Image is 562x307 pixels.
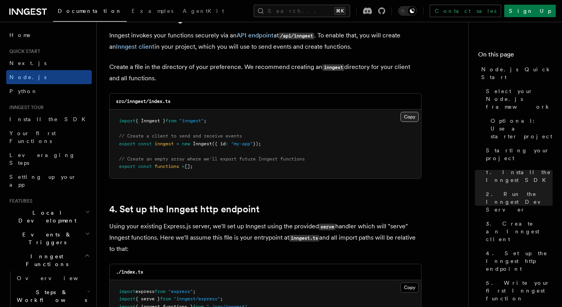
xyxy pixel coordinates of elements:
button: Inngest Functions [6,249,92,271]
span: // Create an empty array where we'll export future Inngest functions [119,156,305,162]
a: 4. Set up the Inngest http endpoint [483,246,553,276]
span: ({ id [212,141,226,146]
code: inngest [322,64,344,71]
button: Steps & Workflows [14,285,92,307]
code: ./index.ts [116,269,143,275]
span: Your first Functions [9,130,56,144]
a: 1. Install the Inngest SDK [483,165,553,187]
a: Node.js Quick Start [478,62,553,84]
span: = [176,141,179,146]
span: "inngest" [179,118,204,124]
code: inngest.ts [289,235,319,242]
span: = [182,164,185,169]
span: Examples [132,8,173,14]
span: ; [204,118,206,124]
button: Toggle dark mode [398,6,417,16]
span: 5. Write your first Inngest function [486,279,553,302]
span: Features [6,198,32,204]
span: Python [9,88,38,94]
span: Local Development [6,209,85,224]
span: Steps & Workflows [14,288,87,304]
span: Next.js [9,60,46,66]
a: Documentation [53,2,127,22]
a: Sign Up [504,5,556,17]
span: Inngest [193,141,212,146]
span: import [119,289,135,294]
a: Contact sales [430,5,501,17]
span: AgentKit [183,8,224,14]
button: Local Development [6,206,92,228]
span: functions [155,164,179,169]
a: Setting up your app [6,170,92,192]
a: Examples [127,2,178,21]
span: }); [253,141,261,146]
span: from [165,118,176,124]
a: Inngest client [116,43,155,50]
a: AgentKit [178,2,229,21]
span: express [135,289,155,294]
span: Documentation [58,8,122,14]
span: const [138,164,152,169]
a: Starting your project [483,143,553,165]
span: 3. Create an Inngest client [486,220,553,243]
span: Node.js Quick Start [481,65,553,81]
span: Home [9,31,31,39]
button: Copy [400,112,419,122]
a: Optional: Use a starter project [487,114,553,143]
span: const [138,141,152,146]
span: Starting your project [486,146,553,162]
button: Events & Triggers [6,228,92,249]
a: Select your Node.js framework [483,84,553,114]
a: Home [6,28,92,42]
span: Overview [17,275,97,281]
a: Leveraging Steps [6,148,92,170]
code: serve [319,224,335,230]
a: Your first Functions [6,126,92,148]
span: Inngest tour [6,104,44,111]
h4: On this page [478,50,553,62]
p: Inngest invokes your functions securely via an at . To enable that, you will create an in your pr... [109,30,421,52]
kbd: ⌘K [334,7,345,15]
span: Events & Triggers [6,231,85,246]
a: Install the SDK [6,112,92,126]
a: 5. Write your first Inngest function [483,276,553,305]
span: "inngest/express" [174,296,220,302]
span: new [182,141,190,146]
span: export [119,141,135,146]
span: Setting up your app [9,174,76,188]
button: Copy [400,282,419,293]
span: 1. Install the Inngest SDK [486,168,553,184]
code: src/inngest/index.ts [116,99,171,104]
span: import [119,296,135,302]
span: ; [193,289,196,294]
span: Install the SDK [9,116,90,122]
span: "express" [168,289,193,294]
span: { Inngest } [135,118,165,124]
a: Next.js [6,56,92,70]
span: Optional: Use a starter project [491,117,553,140]
span: []; [185,164,193,169]
span: 2. Run the Inngest Dev Server [486,190,553,213]
a: API endpoint [237,32,274,39]
span: 4. Set up the Inngest http endpoint [486,249,553,273]
a: Python [6,84,92,98]
span: from [160,296,171,302]
code: /api/inngest [279,33,314,39]
span: ; [220,296,223,302]
button: Search...⌘K [254,5,350,17]
a: Overview [14,271,92,285]
span: { serve } [135,296,160,302]
span: : [226,141,228,146]
span: export [119,164,135,169]
a: Node.js [6,70,92,84]
span: Select your Node.js framework [486,87,553,111]
p: Create a file in the directory of your preference. We recommend creating an directory for your cl... [109,62,421,84]
p: Using your existing Express.js server, we'll set up Inngest using the provided handler which will... [109,221,421,254]
span: Node.js [9,74,46,80]
span: Quick start [6,48,40,55]
span: "my-app" [231,141,253,146]
span: // Create a client to send and receive events [119,133,242,139]
span: Leveraging Steps [9,152,75,166]
a: 2. Run the Inngest Dev Server [483,187,553,217]
span: import [119,118,135,124]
